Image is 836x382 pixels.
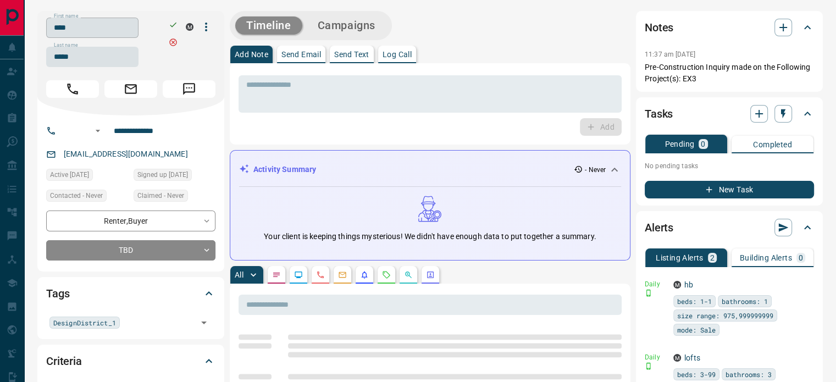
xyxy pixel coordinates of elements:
[46,352,82,370] h2: Criteria
[665,140,694,148] p: Pending
[722,296,768,307] span: bathrooms: 1
[64,150,188,158] a: [EMAIL_ADDRESS][DOMAIN_NAME]
[677,369,716,380] span: beds: 3-99
[753,141,792,148] p: Completed
[645,158,814,174] p: No pending tasks
[137,190,184,201] span: Claimed - Never
[91,124,104,137] button: Open
[334,51,369,58] p: Send Text
[239,159,621,180] div: Activity Summary- Never
[677,310,773,321] span: size range: 975,999999999
[645,279,667,289] p: Daily
[645,14,814,41] div: Notes
[46,285,69,302] h2: Tags
[360,270,369,279] svg: Listing Alerts
[104,80,157,98] span: Email
[50,169,89,180] span: Active [DATE]
[46,211,215,231] div: Renter , Buyer
[382,270,391,279] svg: Requests
[740,254,792,262] p: Building Alerts
[54,42,78,49] label: Last name
[54,13,78,20] label: First name
[50,190,103,201] span: Contacted - Never
[316,270,325,279] svg: Calls
[684,280,693,289] a: hb
[645,352,667,362] p: Daily
[235,16,302,35] button: Timeline
[46,280,215,307] div: Tags
[645,105,673,123] h2: Tasks
[272,270,281,279] svg: Notes
[710,254,715,262] p: 2
[46,169,128,184] div: Thu Apr 07 2022
[645,289,652,297] svg: Push Notification Only
[264,231,596,242] p: Your client is keeping things mysterious! We didn't have enough data to put together a summary.
[281,51,321,58] p: Send Email
[134,169,215,184] div: Mon Feb 06 2012
[46,80,99,98] span: Call
[645,219,673,236] h2: Alerts
[585,165,606,175] p: - Never
[701,140,705,148] p: 0
[645,214,814,241] div: Alerts
[645,362,652,370] svg: Push Notification Only
[235,51,268,58] p: Add Note
[645,181,814,198] button: New Task
[46,240,215,261] div: TBD
[656,254,704,262] p: Listing Alerts
[426,270,435,279] svg: Agent Actions
[645,101,814,127] div: Tasks
[673,354,681,362] div: mrloft.ca
[163,80,215,98] span: Message
[338,270,347,279] svg: Emails
[383,51,412,58] p: Log Call
[137,169,188,180] span: Signed up [DATE]
[294,270,303,279] svg: Lead Browsing Activity
[253,164,316,175] p: Activity Summary
[53,317,116,328] span: DesignDistrict_1
[799,254,803,262] p: 0
[677,324,716,335] span: mode: Sale
[677,296,712,307] span: beds: 1-1
[186,23,193,31] div: mrloft.ca
[307,16,386,35] button: Campaigns
[196,315,212,330] button: Open
[645,62,814,85] p: Pre-Construction Inquiry made on the Following Project(s): EX3
[235,271,243,279] p: All
[645,51,695,58] p: 11:37 am [DATE]
[684,353,700,362] a: lofts
[404,270,413,279] svg: Opportunities
[46,348,215,374] div: Criteria
[645,19,673,36] h2: Notes
[726,369,772,380] span: bathrooms: 3
[673,281,681,289] div: mrloft.ca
